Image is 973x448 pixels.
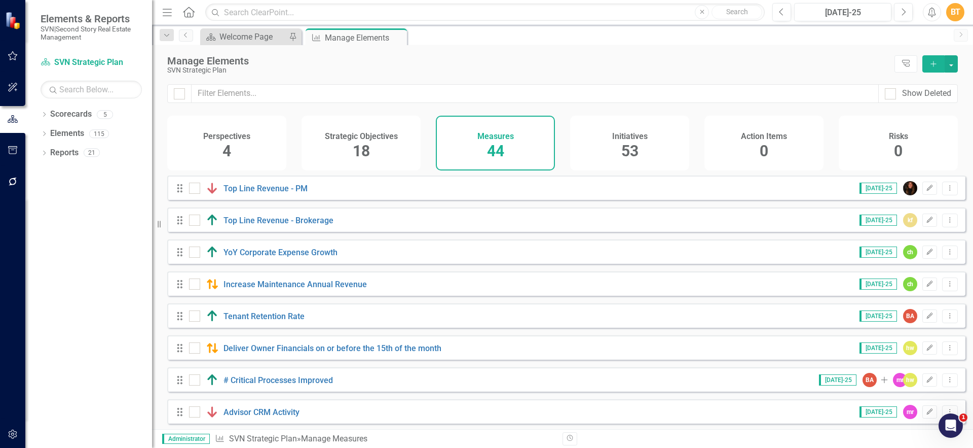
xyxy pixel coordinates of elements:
span: 18 [353,142,370,160]
h4: Action Items [741,132,787,141]
img: ClearPoint Strategy [5,11,23,29]
h4: Initiatives [612,132,648,141]
a: YoY Corporate Expense Growth [223,248,338,257]
div: [DATE]-25 [798,7,888,19]
span: [DATE]-25 [859,311,897,322]
a: Tenant Retention Rate [223,312,305,321]
a: Elements [50,128,84,140]
div: ch [903,245,917,259]
img: Above Target [206,310,218,322]
div: kf [903,213,917,227]
a: Scorecards [50,109,92,120]
div: » Manage Measures [215,433,555,445]
div: hw [903,341,917,355]
img: Above Target [206,374,218,386]
span: 0 [760,142,768,160]
a: SVN Strategic Plan [41,57,142,68]
span: 53 [621,142,639,160]
div: Manage Elements [167,55,889,66]
img: Above Target [206,214,218,226]
span: Elements & Reports [41,13,142,25]
input: Filter Elements... [191,84,879,103]
img: Jill Allen [903,181,917,195]
div: Manage Elements [325,31,404,44]
img: Above Target [206,246,218,258]
a: Advisor CRM Activity [223,407,300,417]
span: Search [726,8,748,16]
input: Search ClearPoint... [205,4,765,21]
span: [DATE]-25 [859,342,897,354]
img: Below Plan [206,406,218,418]
h4: Strategic Objectives [325,132,398,141]
div: 5 [97,110,113,119]
span: [DATE]-25 [859,406,897,418]
a: SVN Strategic Plan [229,434,297,443]
span: [DATE]-25 [859,183,897,194]
button: BT [946,3,964,21]
div: Show Deleted [902,88,951,99]
span: 1 [959,413,967,422]
span: 44 [487,142,504,160]
img: Caution [206,278,218,290]
a: # Critical Processes Improved [223,375,333,385]
a: Increase Maintenance Annual Revenue [223,280,367,289]
div: SVN Strategic Plan [167,66,889,74]
a: Deliver Owner Financials on or before the 15th of the month [223,343,441,353]
div: 115 [89,129,109,138]
span: [DATE]-25 [819,374,856,386]
div: BA [863,373,877,387]
span: Administrator [162,434,210,444]
span: [DATE]-25 [859,279,897,290]
img: Caution [206,342,218,354]
h4: Perspectives [203,132,250,141]
img: Below Plan [206,182,218,194]
a: Top Line Revenue - PM [223,184,308,193]
a: Top Line Revenue - Brokerage [223,216,333,225]
span: 4 [222,142,231,160]
button: Search [712,5,762,19]
div: hw [903,373,917,387]
div: Welcome Page [219,30,286,43]
div: mr [903,405,917,419]
iframe: Intercom live chat [939,413,963,438]
div: BA [903,309,917,323]
a: Reports [50,147,79,159]
input: Search Below... [41,81,142,98]
div: 21 [84,149,100,157]
h4: Measures [477,132,514,141]
div: mr [893,373,907,387]
span: [DATE]-25 [859,215,897,226]
span: 0 [894,142,903,160]
small: SVN|Second Story Real Estate Management [41,25,142,42]
button: [DATE]-25 [794,3,891,21]
span: [DATE]-25 [859,247,897,258]
h4: Risks [889,132,908,141]
a: Welcome Page [203,30,286,43]
div: ch [903,277,917,291]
